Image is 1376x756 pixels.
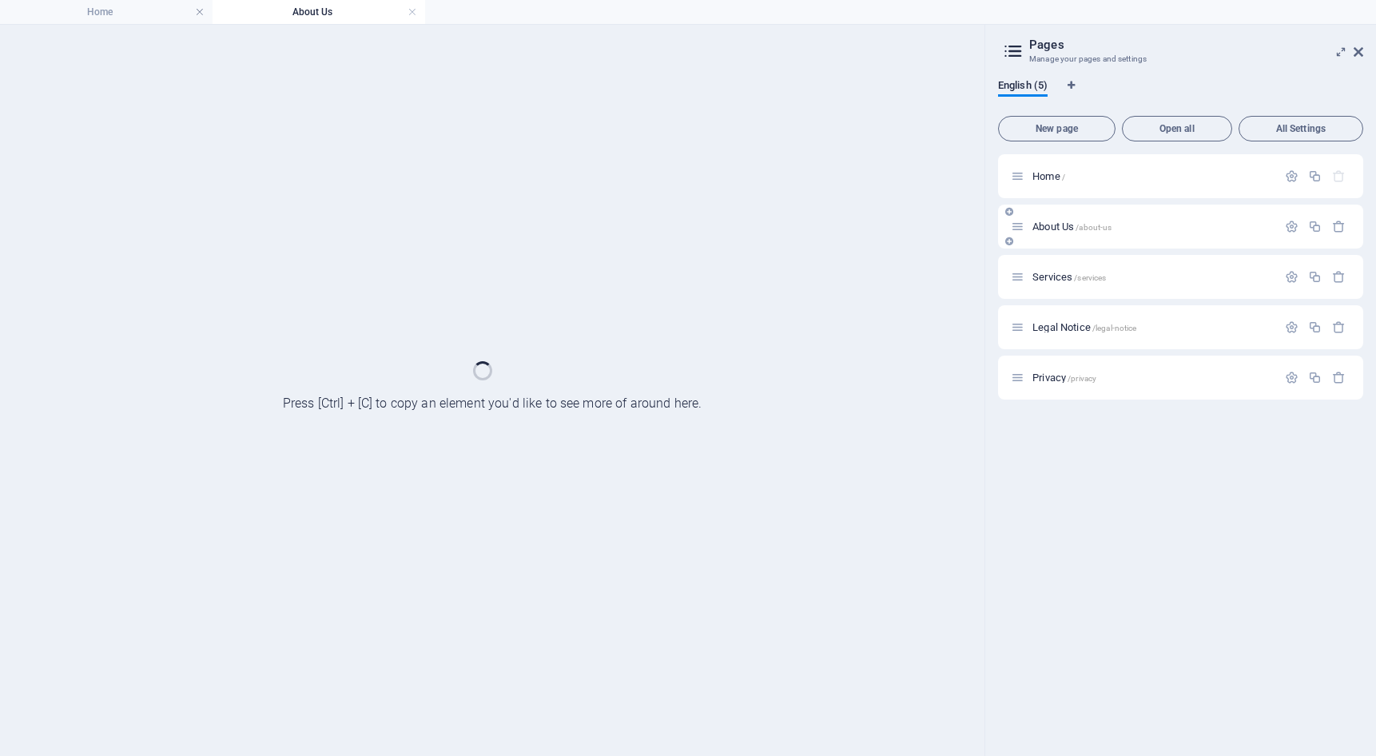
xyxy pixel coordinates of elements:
[998,116,1116,141] button: New page
[1332,371,1346,384] div: Remove
[1129,124,1225,133] span: Open all
[1308,220,1322,233] div: Duplicate
[1068,374,1096,383] span: /privacy
[1076,223,1112,232] span: /about-us
[1005,124,1108,133] span: New page
[1092,324,1137,332] span: /legal-notice
[1285,169,1298,183] div: Settings
[1122,116,1232,141] button: Open all
[1285,220,1298,233] div: Settings
[1332,320,1346,334] div: Remove
[1032,170,1065,182] span: Click to open page
[1285,371,1298,384] div: Settings
[1239,116,1363,141] button: All Settings
[998,79,1363,109] div: Language Tabs
[1028,322,1277,332] div: Legal Notice/legal-notice
[1308,270,1322,284] div: Duplicate
[1032,271,1106,283] span: Click to open page
[1062,173,1065,181] span: /
[1332,220,1346,233] div: Remove
[1032,321,1136,333] span: Click to open page
[1029,38,1363,52] h2: Pages
[1246,124,1356,133] span: All Settings
[1028,221,1277,232] div: About Us/about-us
[213,3,425,21] h4: About Us
[1285,270,1298,284] div: Settings
[998,76,1048,98] span: English (5)
[1028,272,1277,282] div: Services/services
[1308,371,1322,384] div: Duplicate
[1332,270,1346,284] div: Remove
[1032,372,1096,384] span: Click to open page
[1028,372,1277,383] div: Privacy/privacy
[1308,320,1322,334] div: Duplicate
[1074,273,1106,282] span: /services
[1028,171,1277,181] div: Home/
[1285,320,1298,334] div: Settings
[1332,169,1346,183] div: The startpage cannot be deleted
[1032,221,1112,233] span: Click to open page
[1308,169,1322,183] div: Duplicate
[1029,52,1331,66] h3: Manage your pages and settings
